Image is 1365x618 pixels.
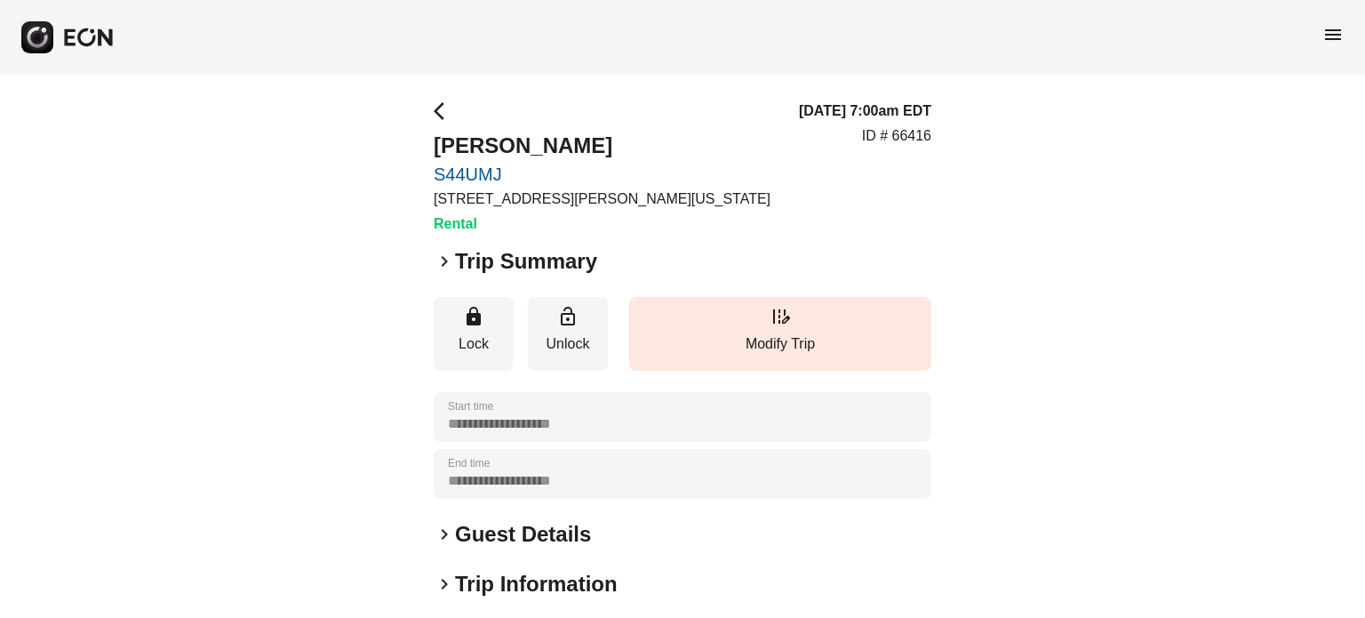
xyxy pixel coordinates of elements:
[463,306,484,327] span: lock
[434,251,455,272] span: keyboard_arrow_right
[434,100,455,122] span: arrow_back_ios
[770,306,791,327] span: edit_road
[862,125,931,147] p: ID # 66416
[434,164,770,185] a: S44UMJ
[455,247,597,276] h2: Trip Summary
[629,297,931,371] button: Modify Trip
[537,333,599,355] p: Unlock
[434,213,770,235] h3: Rental
[434,297,514,371] button: Lock
[1322,24,1344,45] span: menu
[443,333,505,355] p: Lock
[455,570,618,598] h2: Trip Information
[434,574,455,595] span: keyboard_arrow_right
[455,520,591,549] h2: Guest Details
[638,333,922,355] p: Modify Trip
[434,189,770,210] p: [STREET_ADDRESS][PERSON_NAME][US_STATE]
[434,524,455,545] span: keyboard_arrow_right
[557,306,579,327] span: lock_open
[434,132,770,160] h2: [PERSON_NAME]
[528,297,608,371] button: Unlock
[799,100,931,122] h3: [DATE] 7:00am EDT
